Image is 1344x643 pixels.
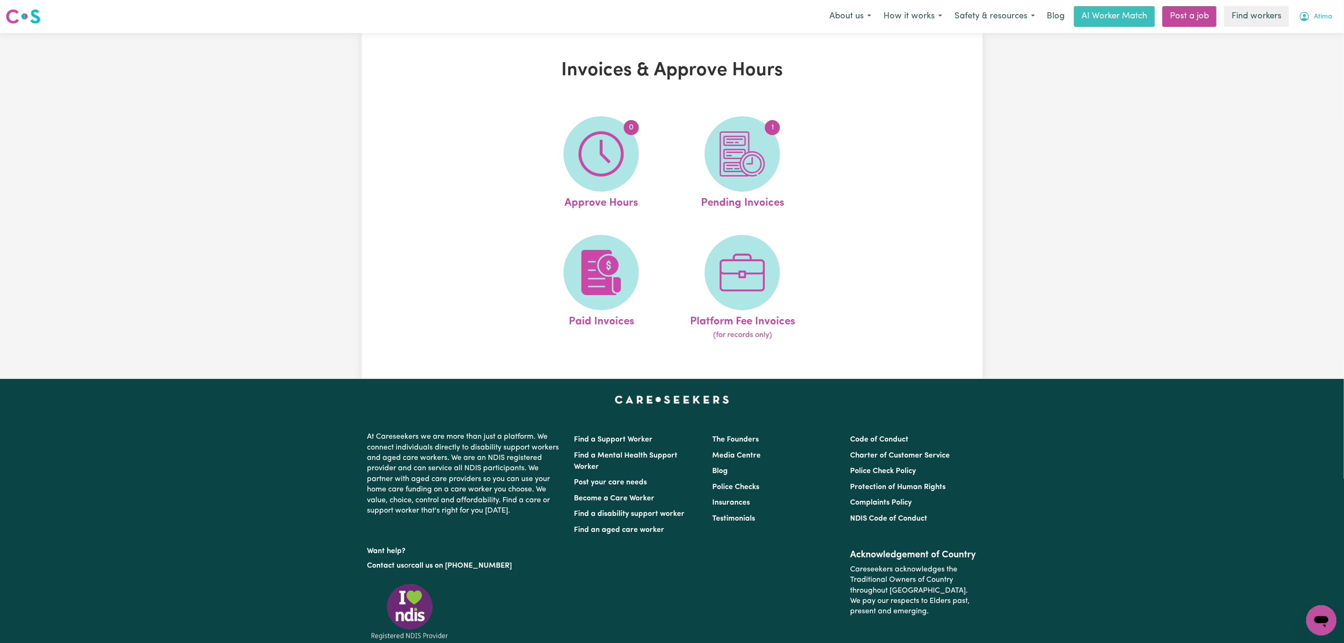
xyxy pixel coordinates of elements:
[712,515,755,522] a: Testimonials
[850,515,927,522] a: NDIS Code of Conduct
[712,467,728,475] a: Blog
[1162,6,1217,27] a: Post a job
[877,7,948,26] button: How it works
[712,436,759,443] a: The Founders
[765,120,780,135] span: 1
[713,330,772,341] span: (for records only)
[850,499,912,506] a: Complaints Policy
[712,452,761,459] a: Media Centre
[1224,6,1289,27] a: Find workers
[948,7,1041,26] button: Safety & resources
[574,479,647,486] a: Post your care needs
[6,6,40,27] a: Careseekers logo
[615,396,729,403] a: Careseekers home page
[367,428,563,520] p: At Careseekers we are more than just a platform. We connect individuals directly to disability su...
[823,7,877,26] button: About us
[6,8,40,25] img: Careseekers logo
[850,436,908,443] a: Code of Conduct
[533,235,669,341] a: Paid Invoices
[569,310,634,330] span: Paid Invoices
[1074,6,1155,27] a: AI Worker Match
[574,436,653,443] a: Find a Support Worker
[712,483,759,491] a: Police Checks
[624,120,639,135] span: 0
[701,192,784,211] span: Pending Invoices
[850,483,946,491] a: Protection of Human Rights
[690,310,795,330] span: Platform Fee Invoices
[574,510,685,518] a: Find a disability support worker
[850,549,977,561] h2: Acknowledgement of Country
[850,467,916,475] a: Police Check Policy
[850,452,950,459] a: Charter of Customer Service
[367,542,563,556] p: Want help?
[574,495,655,502] a: Become a Care Worker
[850,561,977,621] p: Careseekers acknowledges the Traditional Owners of Country throughout [GEOGRAPHIC_DATA]. We pay o...
[565,192,638,211] span: Approve Hours
[1306,605,1336,635] iframe: Button to launch messaging window, conversation in progress
[367,557,563,575] p: or
[367,582,452,641] img: Registered NDIS provider
[712,499,750,506] a: Insurances
[574,452,678,471] a: Find a Mental Health Support Worker
[675,116,810,211] a: Pending Invoices
[533,116,669,211] a: Approve Hours
[471,59,874,82] h1: Invoices & Approve Hours
[1314,12,1332,22] span: Atima
[574,526,665,534] a: Find an aged care worker
[1293,7,1338,26] button: My Account
[1041,6,1070,27] a: Blog
[412,562,512,570] a: call us on [PHONE_NUMBER]
[675,235,810,341] a: Platform Fee Invoices(for records only)
[367,562,405,570] a: Contact us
